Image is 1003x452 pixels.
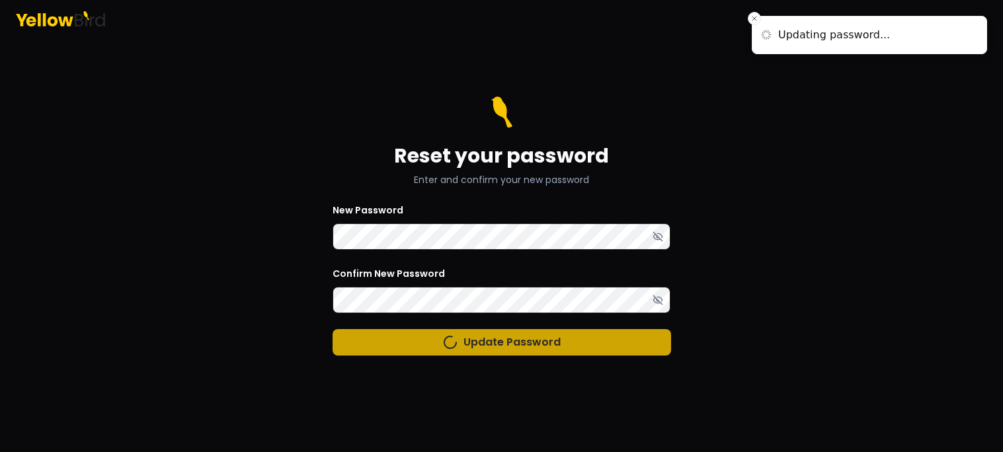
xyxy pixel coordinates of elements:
[333,267,445,280] label: Confirm New Password
[333,204,403,217] label: New Password
[748,12,761,25] button: Close toast
[778,27,890,43] div: Updating password...
[394,144,609,168] h1: Reset your password
[645,287,671,313] button: Hide password
[333,329,671,356] button: Update Password
[645,223,671,250] button: Hide password
[394,173,609,186] p: Enter and confirm your new password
